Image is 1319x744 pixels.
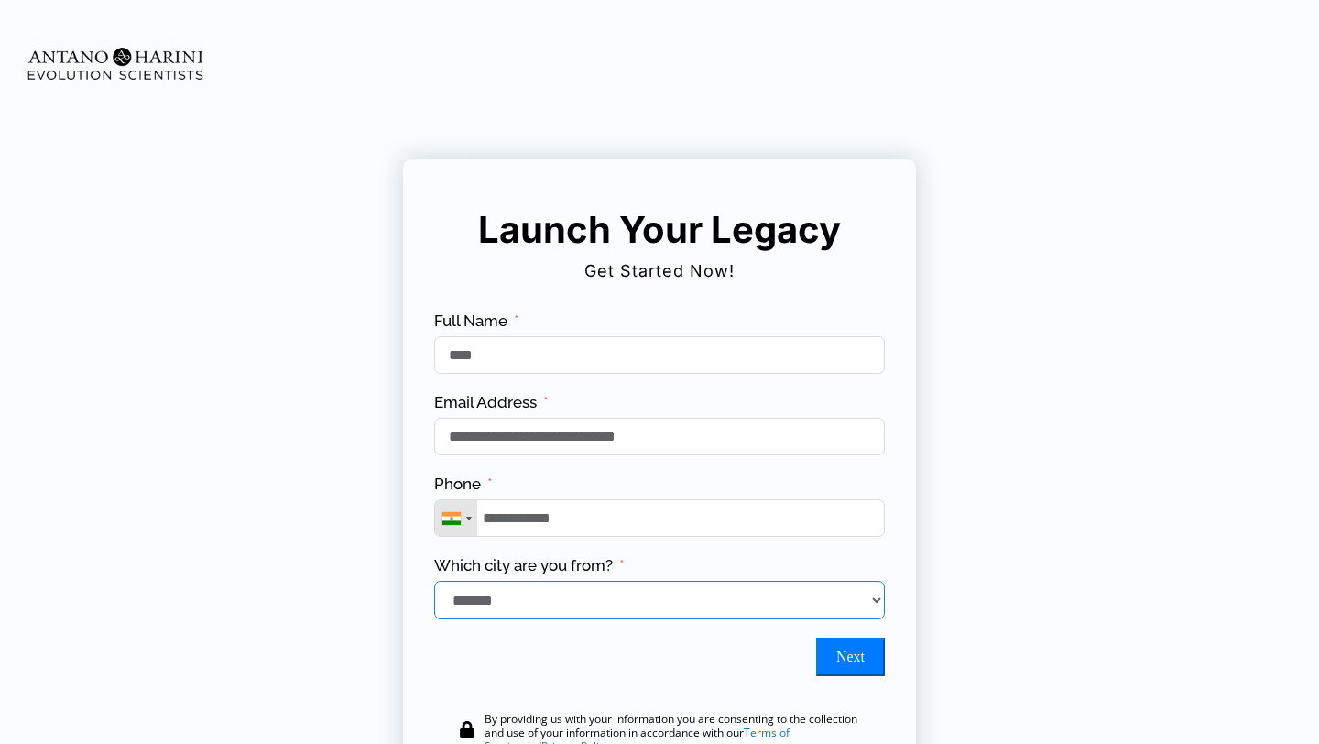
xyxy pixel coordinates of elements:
[19,38,212,90] img: Evolution-Scientist (2)
[435,500,477,536] div: Telephone country code
[816,638,885,676] button: Next
[434,418,885,455] input: Email Address
[434,499,885,537] input: Phone
[431,255,888,288] h2: Get Started Now!
[434,311,519,332] label: Full Name
[434,392,549,413] label: Email Address
[434,555,625,576] label: Which city are you from?
[434,474,493,495] label: Phone
[468,207,851,253] h5: Launch Your Legacy
[434,581,885,619] select: Which city are you from?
